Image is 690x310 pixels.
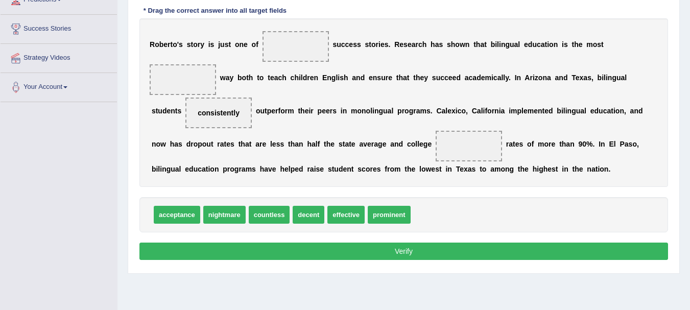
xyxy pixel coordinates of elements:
[198,40,200,49] b: r
[210,40,215,49] b: s
[485,74,491,82] b: m
[436,74,441,82] b: u
[456,74,461,82] b: d
[305,107,309,115] b: e
[299,74,301,82] b: i
[495,40,497,49] b: i
[565,107,567,115] b: i
[177,40,179,49] b: '
[510,40,514,49] b: u
[563,107,565,115] b: l
[1,15,117,40] a: Success Stories
[322,107,326,115] b: e
[225,40,229,49] b: s
[456,107,458,115] b: i
[322,74,327,82] b: E
[242,74,247,82] b: o
[413,74,416,82] b: t
[598,74,602,82] b: b
[408,40,412,49] b: e
[509,74,511,82] b: .
[465,40,470,49] b: n
[594,107,599,115] b: d
[327,74,331,82] b: n
[439,40,443,49] b: s
[528,40,533,49] b: d
[447,40,451,49] b: s
[477,74,481,82] b: d
[163,40,168,49] b: e
[311,107,313,115] b: r
[331,74,336,82] b: g
[372,107,374,115] b: i
[291,74,295,82] b: c
[415,40,418,49] b: r
[606,74,608,82] b: i
[604,74,606,82] b: l
[337,40,341,49] b: u
[638,107,643,115] b: d
[591,74,593,82] b: ,
[340,74,344,82] b: s
[469,74,473,82] b: c
[403,40,408,49] b: s
[528,107,534,115] b: m
[601,40,604,49] b: t
[391,107,393,115] b: l
[353,40,357,49] b: s
[267,107,272,115] b: p
[369,74,373,82] b: e
[517,74,521,82] b: n
[388,74,392,82] b: e
[244,40,248,49] b: e
[285,107,288,115] b: r
[301,74,303,82] b: l
[503,74,505,82] b: l
[521,107,524,115] b: l
[388,40,390,49] b: .
[373,74,377,82] b: n
[554,40,558,49] b: n
[611,107,613,115] b: t
[381,74,386,82] b: u
[371,40,376,49] b: o
[278,74,282,82] b: c
[171,40,173,49] b: t
[432,74,436,82] b: s
[501,40,506,49] b: n
[515,74,517,82] b: I
[501,74,503,82] b: l
[491,74,493,82] b: i
[418,40,422,49] b: c
[499,107,501,115] b: i
[537,40,541,49] b: c
[518,40,520,49] b: l
[580,74,584,82] b: x
[580,107,584,115] b: a
[185,98,252,128] span: Drop target
[256,40,258,49] b: f
[237,74,242,82] b: b
[491,40,495,49] b: b
[1,44,117,69] a: Strategy Videos
[407,74,410,82] b: t
[420,107,426,115] b: m
[256,107,260,115] b: o
[162,107,167,115] b: d
[607,107,611,115] b: a
[265,107,267,115] b: t
[584,107,586,115] b: l
[405,107,409,115] b: o
[442,107,446,115] b: a
[481,107,483,115] b: l
[530,74,532,82] b: r
[431,40,435,49] b: h
[458,107,462,115] b: c
[559,74,563,82] b: n
[624,107,626,115] b: ,
[263,31,329,62] span: Drop target
[349,40,353,49] b: e
[332,107,337,115] b: s
[620,107,624,115] b: n
[383,107,388,115] b: u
